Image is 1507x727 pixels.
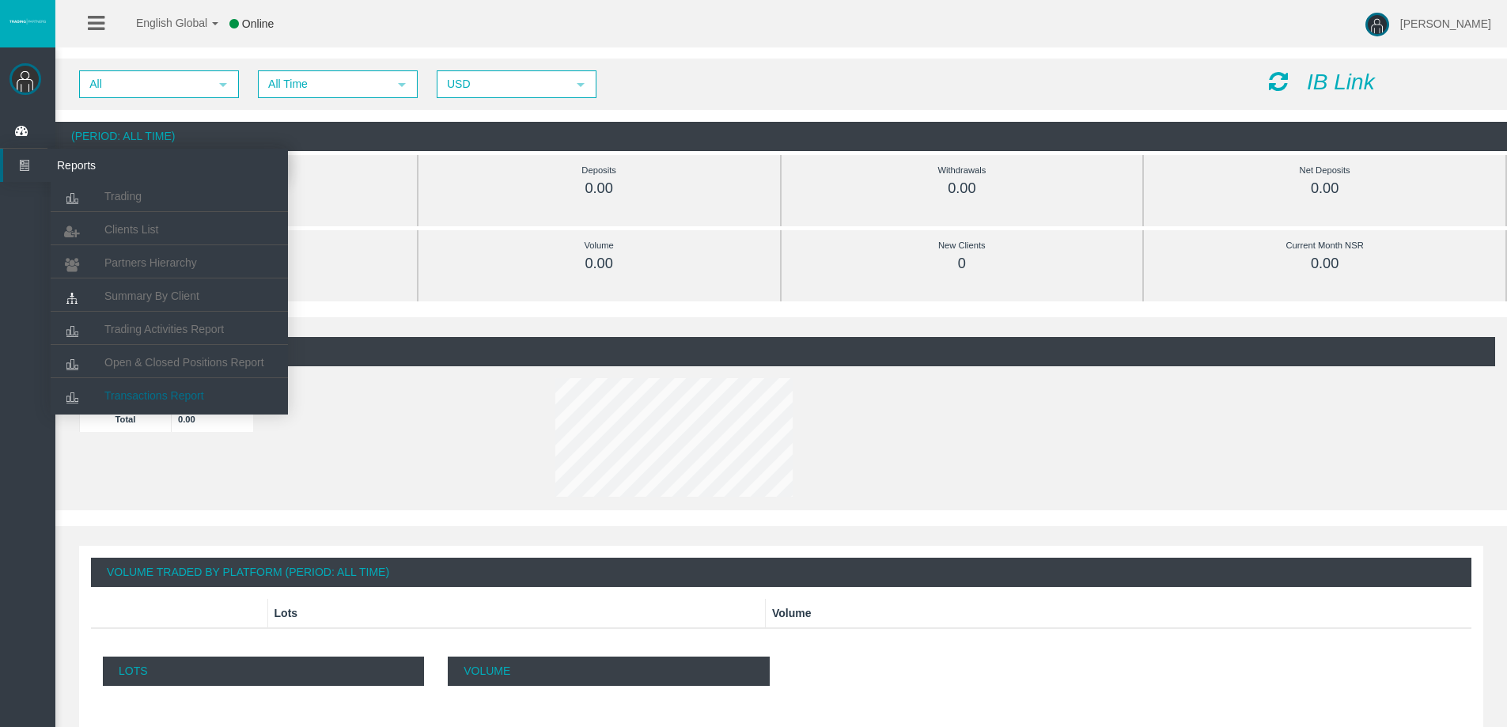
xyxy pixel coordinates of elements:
span: Open & Closed Positions Report [104,356,264,369]
div: 0.00 [817,180,1108,198]
div: Deposits [454,161,744,180]
span: Transactions Report [104,389,204,402]
span: All Time [259,72,388,97]
span: Trading Activities Report [104,323,224,335]
div: Volume [454,237,744,255]
div: 0.00 [1179,255,1470,273]
span: select [396,78,408,91]
img: logo.svg [8,18,47,25]
div: Current Month NSR [1179,237,1470,255]
a: Reports [3,149,288,182]
span: All [81,72,209,97]
p: Volume [448,657,769,686]
img: user-image [1365,13,1389,36]
i: IB Link [1307,70,1375,94]
div: (Period: All Time) [55,122,1507,151]
div: New Clients [817,237,1108,255]
span: USD [438,72,566,97]
th: Lots [267,599,765,628]
span: Summary By Client [104,290,199,302]
div: 0 [817,255,1108,273]
span: English Global [115,17,207,29]
span: select [574,78,587,91]
a: Clients List [51,215,288,244]
span: Reports [45,149,200,182]
span: Clients List [104,223,158,236]
span: [PERSON_NAME] [1400,17,1491,30]
td: Total [80,406,172,432]
div: Withdrawals [817,161,1108,180]
div: 0.00 [1179,180,1470,198]
a: Open & Closed Positions Report [51,348,288,377]
p: Lots [103,657,424,686]
div: Net Deposits [1179,161,1470,180]
th: Volume [765,599,1471,628]
div: 0.00 [454,180,744,198]
td: 0.00 [172,406,254,432]
a: Trading [51,182,288,210]
a: Summary By Client [51,282,288,310]
a: Partners Hierarchy [51,248,288,277]
span: Partners Hierarchy [104,256,197,269]
a: Trading Activities Report [51,315,288,343]
div: 0.00 [454,255,744,273]
span: Trading [104,190,142,203]
span: Online [242,17,274,30]
div: Volume Traded By Platform (Period: All Time) [91,558,1471,587]
a: Transactions Report [51,381,288,410]
div: (Period: All Time) [67,337,1495,366]
i: Reload Dashboard [1269,70,1288,93]
span: select [217,78,229,91]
